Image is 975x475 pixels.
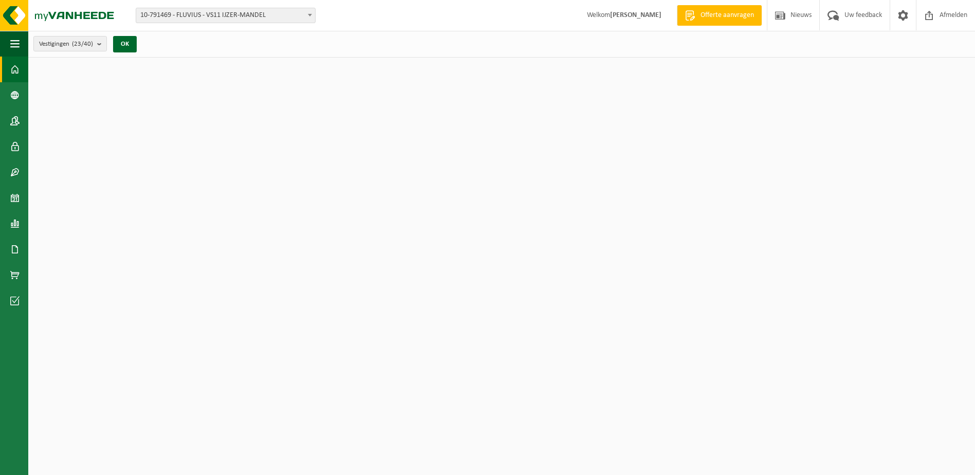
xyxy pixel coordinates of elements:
[698,10,757,21] span: Offerte aanvragen
[677,5,762,26] a: Offerte aanvragen
[610,11,661,19] strong: [PERSON_NAME]
[113,36,137,52] button: OK
[39,36,93,52] span: Vestigingen
[72,41,93,47] count: (23/40)
[136,8,316,23] span: 10-791469 - FLUVIUS - VS11 IJZER-MANDEL
[136,8,315,23] span: 10-791469 - FLUVIUS - VS11 IJZER-MANDEL
[33,36,107,51] button: Vestigingen(23/40)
